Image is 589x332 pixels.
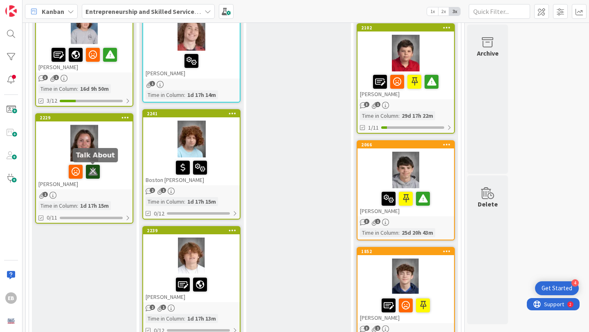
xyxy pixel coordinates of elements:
div: Get Started [542,284,572,292]
span: Support [17,1,37,11]
div: [PERSON_NAME] [143,274,240,302]
span: 1 [161,188,166,193]
div: 2239[PERSON_NAME] [143,227,240,302]
div: 1d 17h 15m [185,197,218,206]
span: 2x [438,7,449,16]
div: Delete [478,199,498,209]
div: 1852 [361,249,454,254]
div: 2229[PERSON_NAME] [36,114,133,189]
div: 2241 [147,111,240,117]
div: [PERSON_NAME] [36,162,133,189]
span: : [77,201,78,210]
div: [PERSON_NAME] [143,3,240,79]
div: Time in Column [38,84,77,93]
div: 2241Boston [PERSON_NAME] [143,110,240,185]
span: 1 [161,305,166,310]
div: Archive [477,48,499,58]
span: 0/12 [154,209,164,218]
span: : [184,197,185,206]
div: 1852[PERSON_NAME] [357,248,454,323]
input: Quick Filter... [469,4,530,19]
div: Time in Column [146,314,184,323]
div: 25d 20h 43m [400,228,435,237]
div: 2102[PERSON_NAME] [357,24,454,99]
span: 3/12 [47,96,57,105]
div: Time in Column [360,111,398,120]
div: 2 [43,3,45,10]
div: Time in Column [146,90,184,99]
div: 2241 [143,110,240,117]
div: [PERSON_NAME] [357,72,454,99]
div: 2066 [357,141,454,148]
span: 2 [150,188,155,193]
div: EB [5,292,17,304]
div: Time in Column [360,228,398,237]
b: Entrepreneurship and Skilled Services Interventions - [DATE]-[DATE] [85,7,286,16]
div: 2066[PERSON_NAME] [357,141,454,216]
span: 3 [43,75,48,80]
div: [PERSON_NAME] [357,295,454,323]
div: 2229 [40,115,133,121]
div: [PERSON_NAME] [36,45,133,72]
span: 1 [150,81,155,86]
span: : [398,228,400,237]
span: 1x [427,7,438,16]
img: Visit kanbanzone.com [5,5,17,17]
div: 2102 [357,24,454,31]
div: 2229 [36,114,133,121]
div: 4 [571,279,579,287]
div: 2239 [147,228,240,233]
div: Open Get Started checklist, remaining modules: 4 [535,281,579,295]
span: Kanban [42,7,64,16]
span: : [77,84,78,93]
span: 3 [364,102,369,107]
span: 3 [364,325,369,331]
div: 1852 [357,248,454,255]
span: 1 [54,75,59,80]
h5: Talk About [76,151,115,159]
span: 2 [150,305,155,310]
span: 1/11 [368,123,379,132]
div: Time in Column [146,197,184,206]
span: 1 [375,219,380,224]
span: : [184,90,185,99]
div: [PERSON_NAME] [143,51,240,79]
span: 3 [364,219,369,224]
span: 1 [375,325,380,331]
div: 2239 [143,227,240,234]
span: : [184,314,185,323]
span: 3x [449,7,460,16]
div: 1d 17h 15m [78,201,111,210]
div: 16d 9h 50m [78,84,111,93]
div: Time in Column [38,201,77,210]
div: 29d 17h 22m [400,111,435,120]
img: avatar [5,315,17,327]
span: 1 [43,192,48,197]
div: 2066 [361,142,454,148]
div: 2102 [361,25,454,31]
span: : [398,111,400,120]
div: 1d 17h 13m [185,314,218,323]
div: [PERSON_NAME] [357,188,454,216]
span: 0/11 [47,213,57,222]
div: 1d 17h 14m [185,90,218,99]
span: 1 [375,102,380,107]
div: Boston [PERSON_NAME] [143,157,240,185]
